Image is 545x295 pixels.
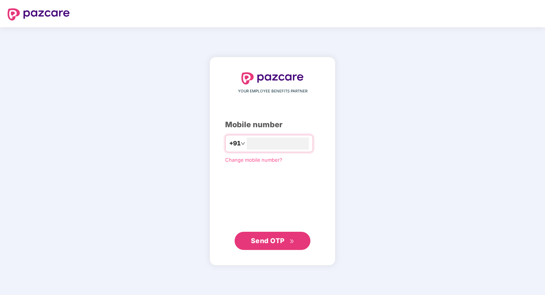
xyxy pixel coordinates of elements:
[8,8,70,20] img: logo
[290,239,294,244] span: double-right
[235,232,310,250] button: Send OTPdouble-right
[225,119,320,131] div: Mobile number
[241,72,304,84] img: logo
[229,139,241,148] span: +91
[251,237,285,245] span: Send OTP
[225,157,282,163] a: Change mobile number?
[241,141,245,146] span: down
[238,88,307,94] span: YOUR EMPLOYEE BENEFITS PARTNER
